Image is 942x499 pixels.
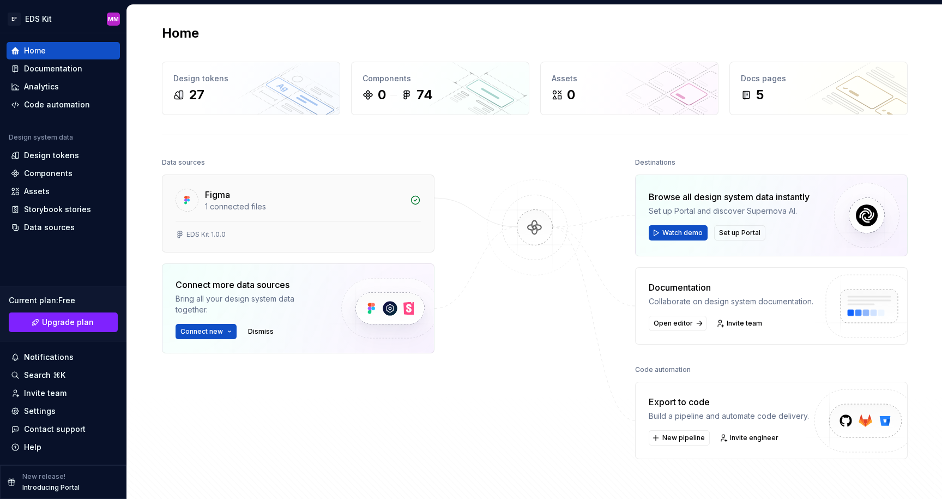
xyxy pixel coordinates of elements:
[649,395,809,408] div: Export to code
[162,175,434,252] a: Figma1 connected filesEDS Kit 1.0.0
[730,434,778,442] span: Invite engineer
[24,370,65,381] div: Search ⌘K
[24,406,56,417] div: Settings
[162,62,340,115] a: Design tokens27
[173,73,329,84] div: Design tokens
[42,317,94,328] span: Upgrade plan
[24,186,50,197] div: Assets
[635,362,691,377] div: Code automation
[25,14,52,25] div: EDS Kit
[7,438,120,456] button: Help
[2,7,124,31] button: EFEDS KitMM
[649,206,810,217] div: Set up Portal and discover Supernova AI.
[7,183,120,200] a: Assets
[243,324,279,339] button: Dismiss
[416,86,433,104] div: 74
[7,60,120,77] a: Documentation
[176,324,237,339] button: Connect new
[205,188,230,201] div: Figma
[552,73,707,84] div: Assets
[24,150,79,161] div: Design tokens
[567,86,575,104] div: 0
[727,319,762,328] span: Invite team
[7,384,120,402] a: Invite team
[649,430,710,446] button: New pipeline
[713,316,767,331] a: Invite team
[24,99,90,110] div: Code automation
[22,472,65,481] p: New release!
[9,312,118,332] a: Upgrade plan
[378,86,386,104] div: 0
[649,411,809,422] div: Build a pipeline and automate code delivery.
[635,155,675,170] div: Destinations
[662,229,703,237] span: Watch demo
[654,319,693,328] span: Open editor
[24,63,82,74] div: Documentation
[180,327,223,336] span: Connect new
[7,219,120,236] a: Data sources
[176,293,323,315] div: Bring all your design system data together.
[22,483,80,492] p: Introducing Portal
[7,78,120,95] a: Analytics
[248,327,274,336] span: Dismiss
[741,73,896,84] div: Docs pages
[24,204,91,215] div: Storybook stories
[662,434,705,442] span: New pipeline
[24,388,67,399] div: Invite team
[7,366,120,384] button: Search ⌘K
[756,86,764,104] div: 5
[649,281,813,294] div: Documentation
[9,295,118,306] div: Current plan : Free
[649,316,706,331] a: Open editor
[24,222,75,233] div: Data sources
[162,25,199,42] h2: Home
[729,62,908,115] a: Docs pages5
[719,229,760,237] span: Set up Portal
[205,201,403,212] div: 1 connected files
[24,442,41,453] div: Help
[7,348,120,366] button: Notifications
[24,45,46,56] div: Home
[8,13,21,26] div: EF
[7,402,120,420] a: Settings
[649,190,810,203] div: Browse all design system data instantly
[9,133,73,142] div: Design system data
[189,86,204,104] div: 27
[540,62,718,115] a: Assets0
[363,73,518,84] div: Components
[108,15,119,23] div: MM
[186,230,226,239] div: EDS Kit 1.0.0
[649,225,708,241] button: Watch demo
[162,155,205,170] div: Data sources
[176,278,323,291] div: Connect more data sources
[649,296,813,307] div: Collaborate on design system documentation.
[716,430,783,446] a: Invite engineer
[351,62,529,115] a: Components074
[24,81,59,92] div: Analytics
[24,352,74,363] div: Notifications
[7,42,120,59] a: Home
[714,225,765,241] button: Set up Portal
[24,424,86,435] div: Contact support
[7,165,120,182] a: Components
[7,420,120,438] button: Contact support
[24,168,73,179] div: Components
[7,201,120,218] a: Storybook stories
[7,147,120,164] a: Design tokens
[7,96,120,113] a: Code automation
